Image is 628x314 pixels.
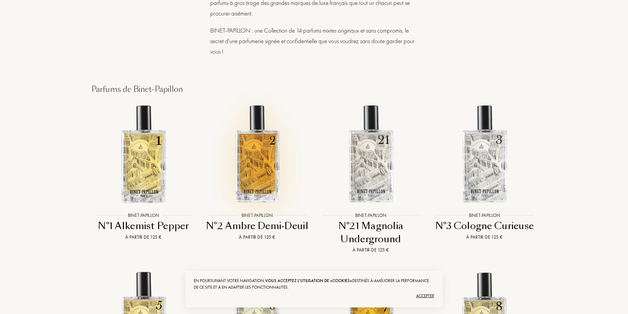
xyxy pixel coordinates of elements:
div: N°3 Cologne Curieuse [430,220,539,232]
div: À partir de 125 € [203,234,311,241]
a: N°2 Ambre Demi-Deuil Binet PapillonBinet-PapillonN°2 Ambre Demi-DeuilÀ partir de 125 € [200,95,314,262]
div: Parfums de Binet-Papillon [87,83,541,95]
div: Binet-Papillon [466,212,503,219]
div: BINET-PAPILLON : une Collection de 14 parfums mixtes originaux et sans compromis, le secret d'une... [210,25,418,57]
img: N°1 Alkemist Pepper Binet Papillon [92,102,195,205]
img: N°2 Ambre Demi-Deuil Binet Papillon [206,102,308,205]
a: N°1 Alkemist Pepper Binet PapillonBinet-PapillonN°1 Alkemist PepperÀ partir de 125 € [87,95,200,262]
div: N°21 Magnolia Underground [317,220,425,246]
div: Binet-Papillon [238,212,276,219]
div: N°2 Ambre Demi-Deuil [203,220,311,232]
div: N°1 Alkemist Pepper [89,220,198,232]
div: Binet-Papillon [125,212,162,219]
div: Accepter [194,291,434,301]
a: N°21 Magnolia Underground Binet PapillonBinet-PapillonN°21 Magnolia UndergroundÀ partir de 125 € [314,95,428,262]
span: vous acceptez l'utilisation de «cookies» [265,278,352,283]
img: N°3 Cologne Curieuse Binet Papillon [433,102,536,205]
div: À partir de 125 € [430,234,539,241]
div: À partir de 125 € [317,247,425,253]
div: En poursuivant votre navigation, destinés à améliorer la performance de ce site et à en adapter l... [194,277,434,291]
a: N°3 Cologne Curieuse Binet PapillonBinet-PapillonN°3 Cologne CurieuseÀ partir de 125 € [428,95,541,262]
img: N°21 Magnolia Underground Binet Papillon [320,102,422,205]
div: Binet-Papillon [352,212,390,219]
div: À partir de 125 € [89,234,198,241]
